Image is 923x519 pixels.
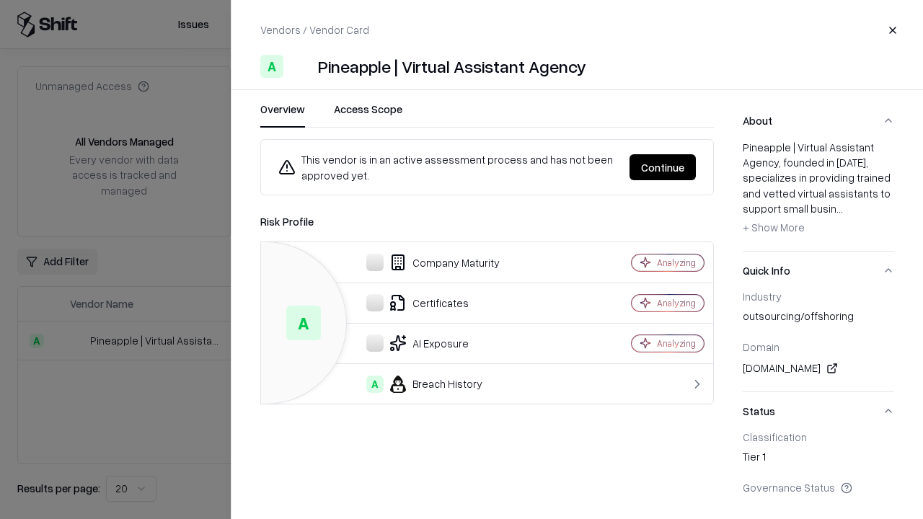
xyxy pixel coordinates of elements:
div: Pineapple | Virtual Assistant Agency, founded in [DATE], specializes in providing trained and vet... [743,140,894,239]
button: + Show More [743,216,805,239]
button: About [743,102,894,140]
div: A [260,55,283,78]
button: Status [743,392,894,430]
div: Classification [743,430,894,443]
div: [DOMAIN_NAME] [743,360,894,377]
div: A [286,306,321,340]
div: Breach History [273,376,581,393]
div: Analyzing [657,297,696,309]
div: Analyzing [657,337,696,350]
div: Certificates [273,294,581,311]
div: Risk Profile [260,213,714,230]
div: About [743,140,894,251]
div: Domain [743,340,894,353]
div: Company Maturity [273,254,581,271]
div: AI Exposure [273,334,581,352]
div: This vendor is in an active assessment process and has not been approved yet. [278,151,618,183]
button: Quick Info [743,252,894,290]
button: Overview [260,102,305,128]
div: Analyzing [657,257,696,269]
span: + Show More [743,221,805,234]
button: Continue [630,154,696,180]
button: Access Scope [334,102,402,128]
div: Quick Info [743,290,894,391]
div: outsourcing/offshoring [743,309,894,329]
img: Pineapple | Virtual Assistant Agency [289,55,312,78]
div: Industry [743,290,894,303]
div: Pineapple | Virtual Assistant Agency [318,55,586,78]
div: A [366,376,384,393]
div: Tier 1 [743,449,894,469]
span: ... [836,202,843,215]
div: Governance Status [743,481,894,494]
p: Vendors / Vendor Card [260,22,369,37]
